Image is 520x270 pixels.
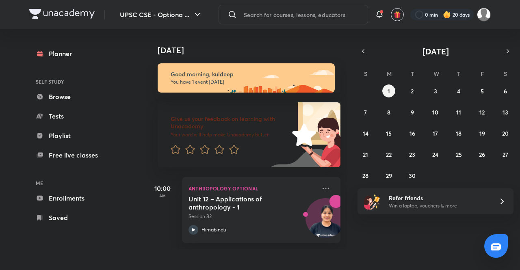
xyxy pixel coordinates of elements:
input: Search for courses, lessons, educators [240,4,368,26]
a: Company Logo [29,9,95,21]
p: Himabindu [201,226,226,233]
button: avatar [391,8,404,21]
abbr: September 18, 2025 [456,130,461,137]
a: Tests [29,108,123,124]
button: September 19, 2025 [476,127,489,140]
abbr: September 11, 2025 [456,108,461,116]
abbr: September 26, 2025 [479,151,485,158]
abbr: September 13, 2025 [503,108,508,116]
abbr: September 17, 2025 [433,130,438,137]
button: September 26, 2025 [476,148,489,161]
button: September 2, 2025 [406,84,419,97]
span: [DATE] [422,46,449,57]
abbr: September 14, 2025 [363,130,368,137]
button: September 13, 2025 [499,106,512,119]
img: kuldeep Ahir [477,8,491,22]
button: September 7, 2025 [359,106,372,119]
abbr: Saturday [504,70,507,78]
abbr: September 5, 2025 [481,87,484,95]
h6: SELF STUDY [29,75,123,89]
h6: ME [29,176,123,190]
abbr: September 28, 2025 [362,172,368,179]
abbr: September 3, 2025 [434,87,437,95]
abbr: September 6, 2025 [504,87,507,95]
a: Enrollments [29,190,123,206]
abbr: Thursday [457,70,460,78]
button: September 10, 2025 [429,106,442,119]
a: Browse [29,89,123,105]
button: September 30, 2025 [406,169,419,182]
button: September 27, 2025 [499,148,512,161]
img: streak [443,11,451,19]
button: September 28, 2025 [359,169,372,182]
abbr: September 15, 2025 [386,130,392,137]
abbr: September 9, 2025 [411,108,414,116]
button: September 11, 2025 [452,106,465,119]
img: avatar [394,11,401,18]
abbr: Tuesday [411,70,414,78]
h6: Good morning, kuldeep [171,71,327,78]
abbr: September 24, 2025 [432,151,438,158]
img: Avatar [306,203,345,242]
button: September 16, 2025 [406,127,419,140]
a: Planner [29,45,123,62]
button: September 25, 2025 [452,148,465,161]
button: September 18, 2025 [452,127,465,140]
h5: Unit 12 – Applications of anthropology - 1 [188,195,290,211]
abbr: September 21, 2025 [363,151,368,158]
button: September 6, 2025 [499,84,512,97]
button: September 8, 2025 [382,106,395,119]
button: September 23, 2025 [406,148,419,161]
button: September 29, 2025 [382,169,395,182]
button: September 14, 2025 [359,127,372,140]
button: September 17, 2025 [429,127,442,140]
button: UPSC CSE - Optiona ... [115,6,207,23]
abbr: September 25, 2025 [456,151,462,158]
abbr: September 7, 2025 [364,108,367,116]
abbr: September 20, 2025 [502,130,509,137]
p: Your word will help make Unacademy better [171,132,289,138]
button: September 15, 2025 [382,127,395,140]
abbr: September 2, 2025 [411,87,414,95]
abbr: September 30, 2025 [409,172,416,179]
abbr: September 4, 2025 [457,87,460,95]
abbr: September 1, 2025 [388,87,390,95]
button: September 21, 2025 [359,148,372,161]
abbr: Wednesday [433,70,439,78]
button: September 4, 2025 [452,84,465,97]
abbr: Sunday [364,70,367,78]
button: September 3, 2025 [429,84,442,97]
a: Saved [29,210,123,226]
p: Win a laptop, vouchers & more [389,202,489,210]
p: Anthropology Optional [188,184,316,193]
abbr: September 29, 2025 [386,172,392,179]
button: September 12, 2025 [476,106,489,119]
img: morning [158,63,335,93]
button: September 9, 2025 [406,106,419,119]
abbr: September 8, 2025 [387,108,390,116]
img: Company Logo [29,9,95,19]
button: September 24, 2025 [429,148,442,161]
p: Session 82 [188,213,316,220]
abbr: September 19, 2025 [479,130,485,137]
a: Free live classes [29,147,123,163]
abbr: September 16, 2025 [409,130,415,137]
abbr: September 12, 2025 [479,108,485,116]
h4: [DATE] [158,45,349,55]
abbr: Monday [387,70,392,78]
abbr: Friday [481,70,484,78]
abbr: September 23, 2025 [409,151,415,158]
img: feedback_image [264,102,340,167]
a: Playlist [29,127,123,144]
abbr: September 27, 2025 [503,151,508,158]
button: [DATE] [369,45,502,57]
p: You have 1 event [DATE] [171,79,327,85]
button: September 20, 2025 [499,127,512,140]
img: referral [364,193,380,210]
h6: Refer friends [389,194,489,202]
p: AM [146,193,179,198]
h5: 10:00 [146,184,179,193]
button: September 5, 2025 [476,84,489,97]
abbr: September 22, 2025 [386,151,392,158]
h6: Give us your feedback on learning with Unacademy [171,115,289,130]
